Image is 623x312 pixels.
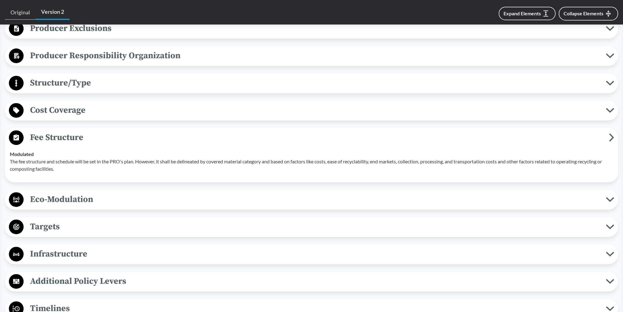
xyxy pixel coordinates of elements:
span: Producer Exclusions [24,21,606,35]
strong: Modulated [10,151,34,157]
span: Structure/Type [24,76,606,90]
span: Additional Policy Levers [24,274,606,288]
button: Infrastructure [7,246,616,262]
span: Eco-Modulation [24,192,606,206]
p: The fee structure and schedule will be set in the PRO's plan. However, it shall be delineated by ... [10,158,613,173]
button: Cost Coverage [7,103,616,118]
span: Fee Structure [24,131,609,144]
button: Structure/Type [7,75,616,91]
button: Targets [7,219,616,235]
span: Producer Responsibility Organization [24,49,606,63]
button: Expand Elements [499,7,556,20]
button: Producer Responsibility Organization [7,48,616,64]
button: Additional Policy Levers [7,274,616,289]
a: Version 2 [36,5,70,20]
button: Eco-Modulation [7,192,616,207]
span: Infrastructure [24,247,606,261]
button: Fee Structure [7,130,616,146]
a: Original [5,6,36,20]
button: Collapse Elements [559,7,618,21]
button: Producer Exclusions [7,21,616,36]
span: Targets [24,220,606,234]
span: Cost Coverage [24,103,606,117]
